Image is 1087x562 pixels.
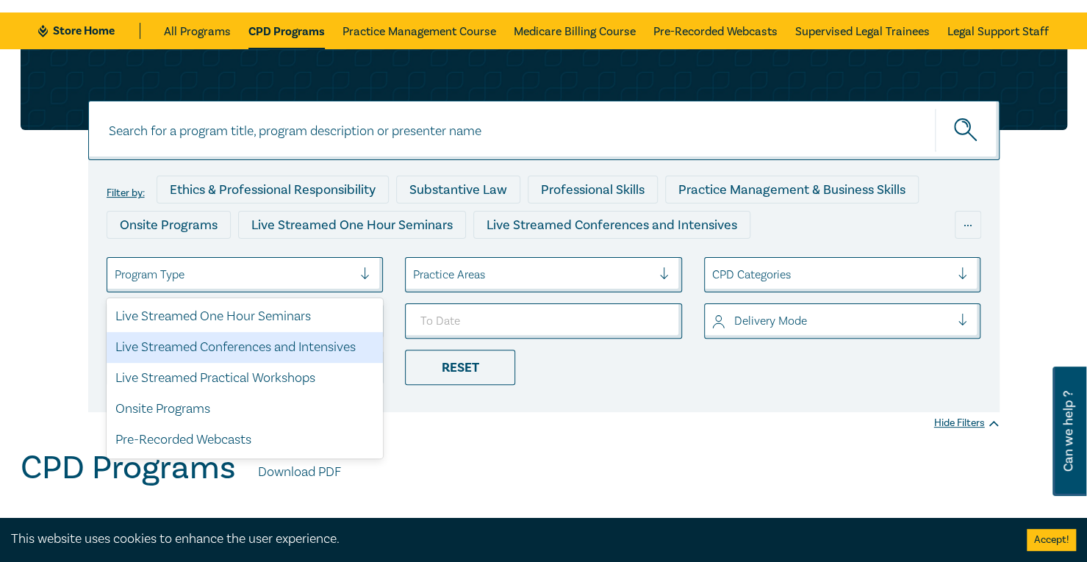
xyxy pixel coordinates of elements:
div: Practice Management & Business Skills [665,176,919,203]
div: Onsite Programs [107,394,384,425]
input: select [712,267,715,283]
div: Live Streamed Practical Workshops [107,363,384,394]
a: Supervised Legal Trainees [795,12,930,49]
div: Pre-Recorded Webcasts [107,425,384,455]
div: National Programs [692,246,827,274]
h1: CPD Programs [21,449,236,487]
div: Reset [405,350,515,385]
a: Store Home [38,23,140,39]
label: Filter by: [107,187,145,199]
div: Pre-Recorded Webcasts [347,246,516,274]
div: 10 CPD Point Packages [523,246,684,274]
a: All Programs [164,12,231,49]
div: Live Streamed One Hour Seminars [238,211,466,239]
input: Search for a program title, program description or presenter name [88,101,1000,160]
div: Professional Skills [528,176,658,203]
div: This website uses cookies to enhance the user experience. [11,530,1005,549]
a: CPD Programs [248,12,325,49]
div: Live Streamed Practical Workshops [107,246,340,274]
a: Pre-Recorded Webcasts [653,12,778,49]
div: Ethics & Professional Responsibility [157,176,389,203]
div: Live Streamed Conferences and Intensives [107,332,384,363]
div: Substantive Law [396,176,520,203]
input: select [413,267,416,283]
span: Can we help ? [1061,375,1075,487]
a: Practice Management Course [342,12,496,49]
input: select [712,313,715,329]
div: ... [955,211,981,239]
a: Download PDF [258,463,341,482]
div: Live Streamed One Hour Seminars [107,301,384,332]
a: Medicare Billing Course [514,12,636,49]
div: Hide Filters [934,416,1000,430]
input: To Date [405,303,682,339]
div: Onsite Programs [107,211,231,239]
div: Live Streamed Conferences and Intensives [473,211,750,239]
button: Accept cookies [1027,529,1076,551]
input: select [115,267,118,283]
a: Legal Support Staff [947,12,1049,49]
